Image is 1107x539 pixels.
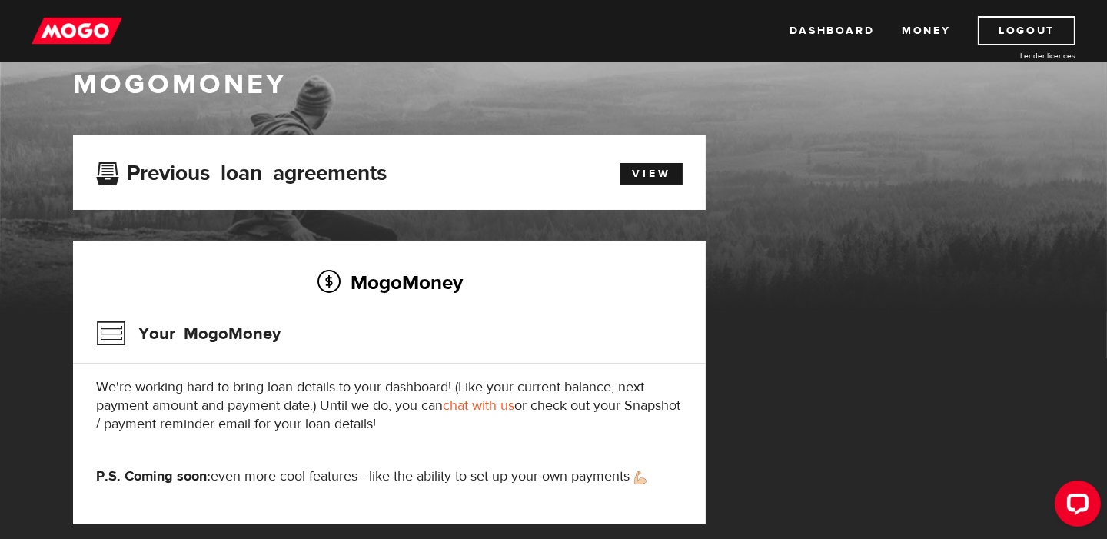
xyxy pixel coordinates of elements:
a: Logout [978,16,1075,45]
h3: Previous loan agreements [96,161,387,181]
iframe: LiveChat chat widget [1042,474,1107,539]
a: Money [902,16,950,45]
h1: MogoMoney [73,68,1034,101]
img: strong arm emoji [634,471,647,484]
a: View [620,163,683,185]
h3: Your MogoMoney [96,314,281,354]
a: chat with us [443,397,514,414]
p: even more cool features—like the ability to set up your own payments [96,467,683,486]
a: Lender licences [960,50,1075,62]
p: We're working hard to bring loan details to your dashboard! (Like your current balance, next paym... [96,378,683,434]
a: Dashboard [790,16,874,45]
h2: MogoMoney [96,266,683,298]
img: mogo_logo-11ee424be714fa7cbb0f0f49df9e16ec.png [32,16,122,45]
strong: P.S. Coming soon: [96,467,211,485]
